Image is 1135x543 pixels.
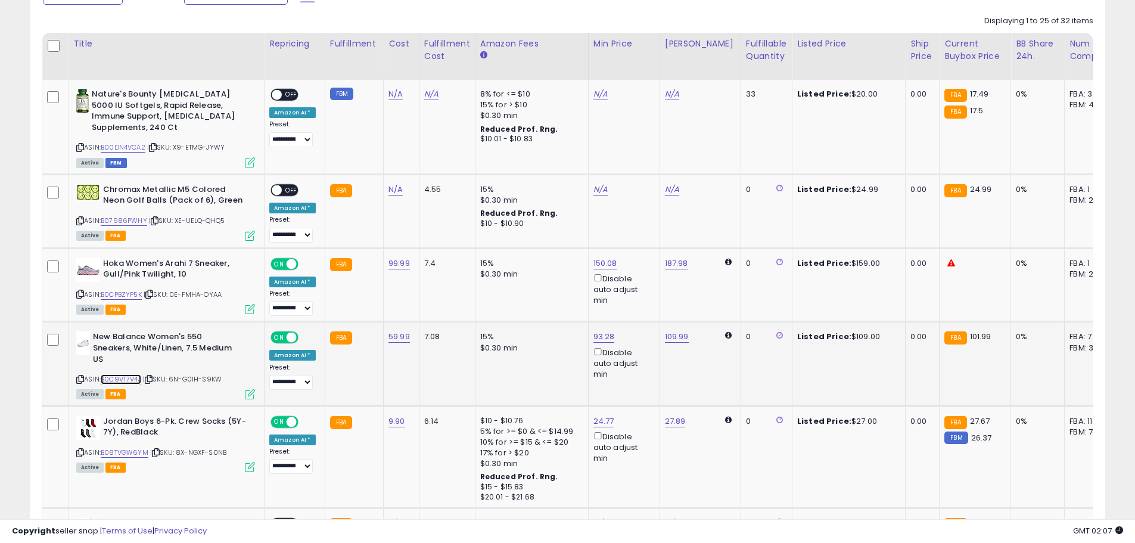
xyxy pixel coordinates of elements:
span: | SKU: XE-UELQ-QHQ5 [149,216,225,225]
div: Fulfillable Quantity [746,38,787,63]
div: ASIN: [76,89,255,166]
div: seller snap | | [12,526,207,537]
div: Disable auto adjust min [593,346,651,380]
span: OFF [297,333,316,343]
small: FBA [944,416,966,429]
div: Preset: [269,290,316,317]
div: 0% [1016,258,1055,269]
span: All listings currently available for purchase on Amazon [76,231,104,241]
div: Displaying 1 to 25 of 32 items [984,15,1093,27]
span: OFF [282,90,301,100]
div: FBM: 7 [1069,427,1109,437]
span: OFF [297,417,316,427]
a: N/A [388,88,403,100]
span: ON [272,417,287,427]
b: Hoka Women's Arahi 7 Sneaker, Gull/Pink Twilight, 10 [103,258,248,283]
div: Fulfillment [330,38,378,50]
b: Reduced Prof. Rng. [480,471,558,482]
div: 7.4 [424,258,466,269]
a: 150.08 [593,257,617,269]
b: Listed Price: [797,331,851,342]
div: Repricing [269,38,320,50]
a: N/A [424,88,439,100]
a: B00DN4VCA2 [101,142,145,153]
div: Fulfillment Cost [424,38,470,63]
span: FBA [105,463,126,473]
div: 0% [1016,89,1055,100]
span: | SKU: X9-ETMG-JYWY [147,142,225,152]
div: $0.30 min [480,343,579,353]
span: 2025-09-11 02:07 GMT [1073,525,1123,536]
small: FBM [330,88,353,100]
small: FBA [330,416,352,429]
span: FBM [105,158,127,168]
div: 6.14 [424,416,466,427]
div: FBA: 1 [1069,258,1109,269]
div: 0% [1016,184,1055,195]
div: 10% for >= $15 & <= $20 [480,437,579,448]
a: 24.77 [593,415,614,427]
a: Privacy Policy [154,525,207,536]
small: FBA [944,89,966,102]
div: Amazon Fees [480,38,583,50]
a: B07986PWHY [101,216,147,226]
div: 0.00 [910,184,930,195]
div: Preset: [269,120,316,147]
a: 109.99 [665,331,689,343]
div: Preset: [269,448,316,474]
div: 0.00 [910,89,930,100]
div: 8% for <= $10 [480,89,579,100]
i: Calculated using Dynamic Max Price. [725,416,732,424]
a: N/A [593,184,608,196]
div: $27.00 [797,416,896,427]
span: All listings currently available for purchase on Amazon [76,389,104,399]
div: 15% [480,331,579,342]
a: 59.99 [388,331,410,343]
div: 17% for > $20 [480,448,579,458]
div: $24.99 [797,184,896,195]
div: $10 - $10.76 [480,416,579,426]
span: 27.67 [970,415,990,427]
div: 0.00 [910,258,930,269]
div: 15% [480,258,579,269]
span: OFF [297,259,316,269]
a: N/A [593,88,608,100]
b: Listed Price: [797,257,851,269]
span: 26.37 [971,432,992,443]
small: FBA [330,258,352,271]
div: BB Share 24h. [1016,38,1059,63]
a: 27.89 [665,415,686,427]
div: $0.30 min [480,195,579,206]
div: 0 [746,184,783,195]
b: Reduced Prof. Rng. [480,208,558,218]
a: 9.90 [388,415,405,427]
div: $0.30 min [480,269,579,280]
div: $15 - $15.83 [480,482,579,492]
a: N/A [388,184,403,196]
a: 99.99 [388,257,410,269]
div: FBM: 3 [1069,343,1109,353]
img: 21ndnTH9lVL._SL40_.jpg [76,331,90,355]
b: New Balance Women's 550 Sneakers, White/Linen, 7.5 Medium US [93,331,238,368]
a: 187.98 [665,257,688,269]
img: 51xCk0k2vKL._SL40_.jpg [76,184,100,201]
strong: Copyright [12,525,55,536]
small: FBA [944,331,966,345]
img: 41kIghiG3nL._SL40_.jpg [76,89,89,113]
div: ASIN: [76,331,255,398]
span: 17.5 [970,105,984,116]
div: ASIN: [76,184,255,240]
div: Amazon AI * [269,350,316,361]
span: 17.49 [970,88,989,100]
span: | SKU: 0E-FMHA-OYAA [144,290,222,299]
img: 31KTqIRqC1L._SL40_.jpg [76,416,100,440]
div: 0.00 [910,416,930,427]
div: FBA: 11 [1069,416,1109,427]
b: Nature's Bounty [MEDICAL_DATA] 5000 IU Softgels, Rapid Release, Immune Support, [MEDICAL_DATA] Su... [92,89,237,136]
i: Calculated using Dynamic Max Price. [725,331,732,339]
div: Amazon AI * [269,203,316,213]
div: 4.55 [424,184,466,195]
div: Num of Comp. [1069,38,1113,63]
div: 0 [746,416,783,427]
div: Preset: [269,364,316,390]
